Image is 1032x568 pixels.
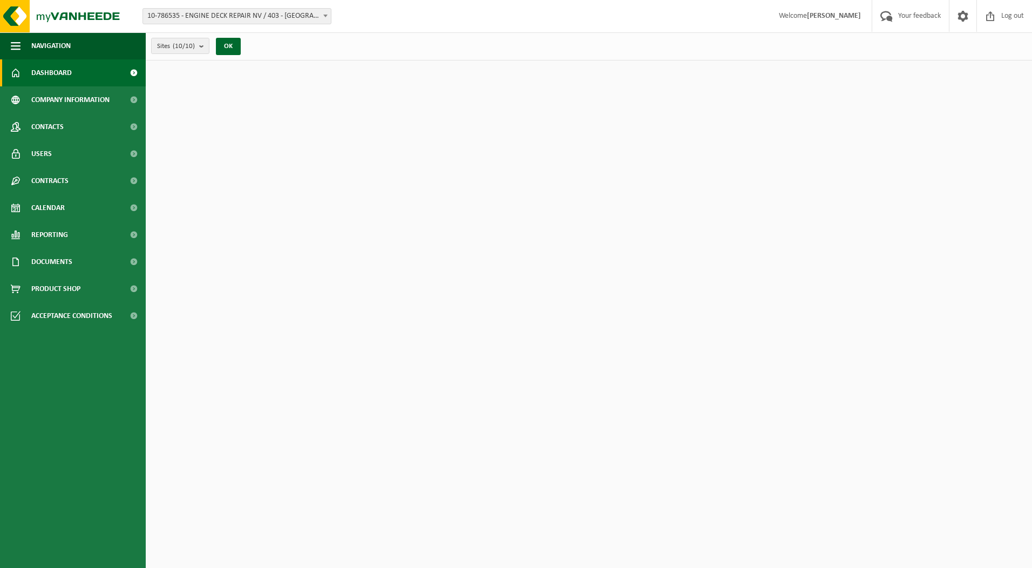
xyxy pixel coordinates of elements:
span: Navigation [31,32,71,59]
span: Calendar [31,194,65,221]
span: 10-786535 - ENGINE DECK REPAIR NV / 403 - ANTWERPEN [142,8,331,24]
button: OK [216,38,241,55]
span: Reporting [31,221,68,248]
span: Contracts [31,167,69,194]
span: 10-786535 - ENGINE DECK REPAIR NV / 403 - ANTWERPEN [143,9,331,24]
span: Company information [31,86,110,113]
span: Sites [157,38,195,55]
span: Contacts [31,113,64,140]
button: Sites(10/10) [151,38,209,54]
span: Users [31,140,52,167]
span: Product Shop [31,275,80,302]
count: (10/10) [173,43,195,50]
strong: [PERSON_NAME] [807,12,861,20]
span: Acceptance conditions [31,302,112,329]
span: Documents [31,248,72,275]
span: Dashboard [31,59,72,86]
